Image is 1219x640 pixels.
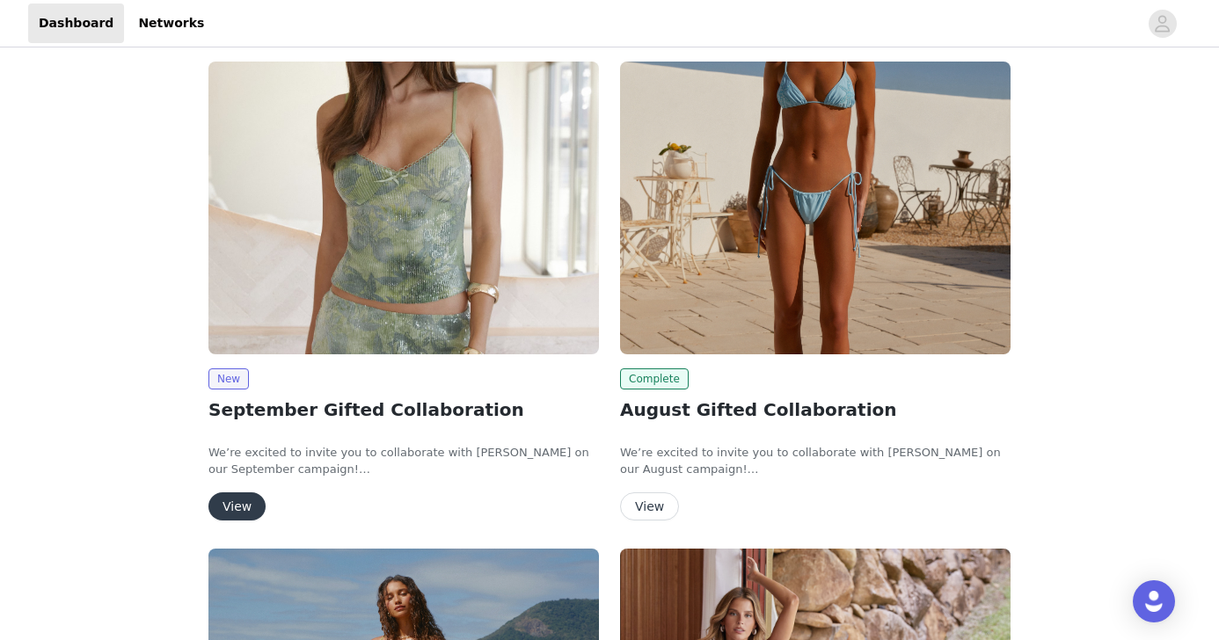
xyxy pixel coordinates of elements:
a: View [208,500,266,513]
h2: September Gifted Collaboration [208,396,599,423]
button: View [208,492,266,520]
div: avatar [1154,10,1171,38]
p: We’re excited to invite you to collaborate with [PERSON_NAME] on our August campaign! [620,444,1011,478]
a: Networks [128,4,215,43]
div: Open Intercom Messenger [1133,580,1175,622]
span: New [208,368,249,389]
p: We’re excited to invite you to collaborate with [PERSON_NAME] on our September campaign! [208,444,599,478]
img: Peppermayo USA [620,62,1011,354]
a: View [620,500,679,513]
button: View [620,492,679,520]
a: Dashboard [28,4,124,43]
h2: August Gifted Collaboration [620,396,1011,423]
img: Peppermayo USA [208,62,599,354]
span: Complete [620,368,689,389]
